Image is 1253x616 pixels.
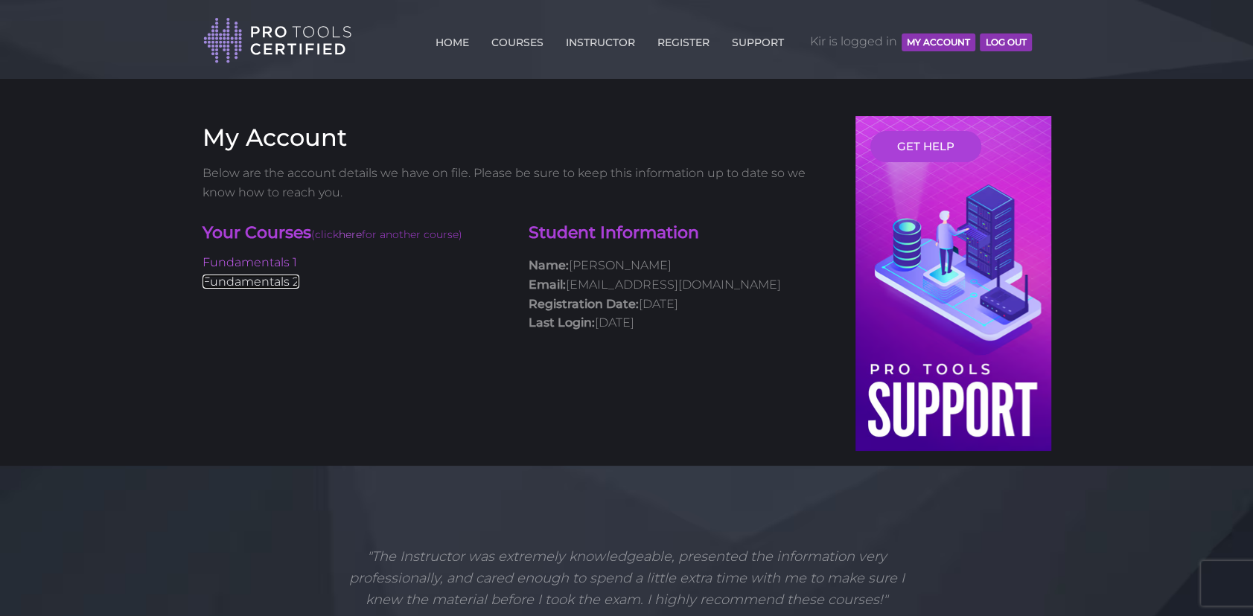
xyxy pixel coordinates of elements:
a: SUPPORT [728,28,788,51]
strong: Email: [529,277,566,292]
button: Log Out [980,33,1031,51]
a: REGISTER [654,28,713,51]
h4: Student Information [529,222,833,245]
h3: My Account [203,123,834,152]
span: Kir is logged in [810,19,1032,64]
strong: Last Login: [529,315,595,330]
p: [PERSON_NAME] [EMAIL_ADDRESS][DOMAIN_NAME] [DATE] [DATE] [529,256,833,332]
a: INSTRUCTOR [562,28,639,51]
a: Fundamentals 1 [203,255,297,269]
a: here [339,228,362,241]
strong: Name: [529,258,569,272]
h4: Your Courses [203,222,507,246]
strong: Registration Date: [529,297,639,311]
a: COURSES [488,28,547,51]
p: "The Instructor was extremely knowledgeable, presented the information very professionally, and c... [330,546,924,610]
a: Fundamentals 2 [203,275,299,289]
a: HOME [432,28,473,51]
span: (click for another course) [311,228,462,241]
a: GET HELP [870,131,981,162]
button: MY ACCOUNT [902,33,975,51]
img: Pro Tools Certified Logo [203,16,352,65]
p: Below are the account details we have on file. Please be sure to keep this information up to date... [203,164,834,202]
